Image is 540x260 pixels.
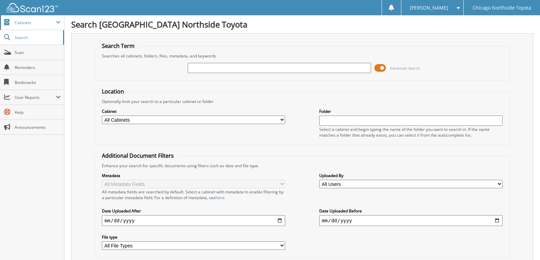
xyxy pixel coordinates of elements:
label: File type [102,234,285,240]
span: Help [15,109,61,115]
span: Cabinets [15,20,56,25]
span: Bookmarks [15,80,61,85]
div: Select a cabinet and begin typing the name of the folder you want to search in. If the name match... [319,126,503,138]
input: start [102,215,285,226]
img: scan123-logo-white.svg [7,3,58,12]
label: Date Uploaded Before [319,208,503,214]
label: Metadata [102,173,285,178]
legend: Search Term [98,42,138,50]
label: Cabinet [102,108,285,114]
div: All metadata fields are searched by default. Select a cabinet with metadata to enable filtering b... [102,189,285,201]
h1: Search [GEOGRAPHIC_DATA] Northside Toyota [71,19,533,30]
span: Scan [15,50,61,55]
input: end [319,215,503,226]
span: Search [15,35,60,40]
a: here [216,195,225,201]
span: [PERSON_NAME] [410,6,448,10]
div: Enhance your search for specific documents using filters such as date and file type. [98,163,506,169]
legend: Location [98,88,127,95]
span: Advanced Search [390,66,420,71]
label: Uploaded By [319,173,503,178]
span: Announcements [15,124,61,130]
span: Reminders [15,65,61,70]
span: Chicago Northside Toyota [473,6,531,10]
label: Date Uploaded After [102,208,285,214]
label: Folder [319,108,503,114]
div: Searches all cabinets, folders, files, metadata, and keywords [98,53,506,59]
span: User Reports [15,94,56,100]
div: Optionally limit your search to a particular cabinet or folder [98,99,506,104]
legend: Additional Document Filters [98,152,177,159]
iframe: Chat Widget [506,227,540,260]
